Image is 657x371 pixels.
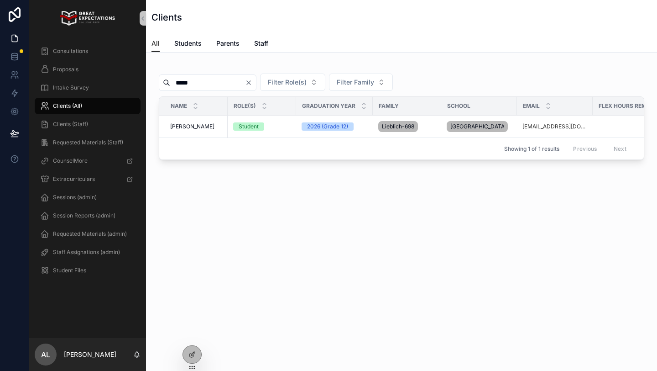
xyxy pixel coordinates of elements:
[234,102,256,110] span: Role(s)
[170,123,214,130] span: [PERSON_NAME]
[174,35,202,53] a: Students
[329,74,393,91] button: Select Button
[337,78,374,87] span: Filter Family
[151,35,160,53] a: All
[522,123,587,130] a: [EMAIL_ADDRESS][DOMAIN_NAME]
[60,11,115,26] img: App logo
[29,37,146,291] div: scrollable content
[35,153,141,169] a: CounselMore
[35,116,141,132] a: Clients (Staff)
[447,119,511,134] a: [GEOGRAPHIC_DATA]
[53,267,86,274] span: Student Files
[35,134,141,151] a: Requested Materials (Staff)
[53,139,123,146] span: Requested Materials (Staff)
[53,84,89,91] span: Intake Survey
[151,11,182,24] h1: Clients
[53,66,78,73] span: Proposals
[216,35,240,53] a: Parents
[35,171,141,187] a: Extracurriculars
[35,244,141,260] a: Staff Assignations (admin)
[382,123,414,130] span: Lieblich-698
[53,157,88,164] span: CounselMore
[35,262,141,279] a: Student Files
[41,349,50,360] span: AL
[53,230,127,238] span: Requested Materials (admin)
[378,119,436,134] a: Lieblich-698
[151,39,160,48] span: All
[64,350,116,359] p: [PERSON_NAME]
[35,79,141,96] a: Intake Survey
[53,212,115,219] span: Session Reports (admin)
[35,43,141,59] a: Consultations
[170,123,222,130] a: [PERSON_NAME]
[260,74,325,91] button: Select Button
[174,39,202,48] span: Students
[53,48,88,55] span: Consultations
[302,102,355,110] span: Graduation Year
[35,226,141,242] a: Requested Materials (admin)
[53,175,95,183] span: Extracurriculars
[35,98,141,114] a: Clients (All)
[307,122,348,131] div: 2026 (Grade 12)
[254,39,268,48] span: Staff
[233,122,291,131] a: Student
[216,39,240,48] span: Parents
[53,102,82,110] span: Clients (All)
[239,122,259,131] div: Student
[254,35,268,53] a: Staff
[450,123,504,130] span: [GEOGRAPHIC_DATA]
[268,78,307,87] span: Filter Role(s)
[379,102,399,110] span: Family
[53,194,97,201] span: Sessions (admin)
[35,61,141,78] a: Proposals
[504,145,559,153] span: Showing 1 of 1 results
[523,102,540,110] span: Email
[171,102,187,110] span: Name
[35,207,141,224] a: Session Reports (admin)
[53,249,120,256] span: Staff Assignations (admin)
[245,79,256,86] button: Clear
[53,121,88,128] span: Clients (Staff)
[35,189,141,206] a: Sessions (admin)
[447,102,470,110] span: School
[302,122,367,131] a: 2026 (Grade 12)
